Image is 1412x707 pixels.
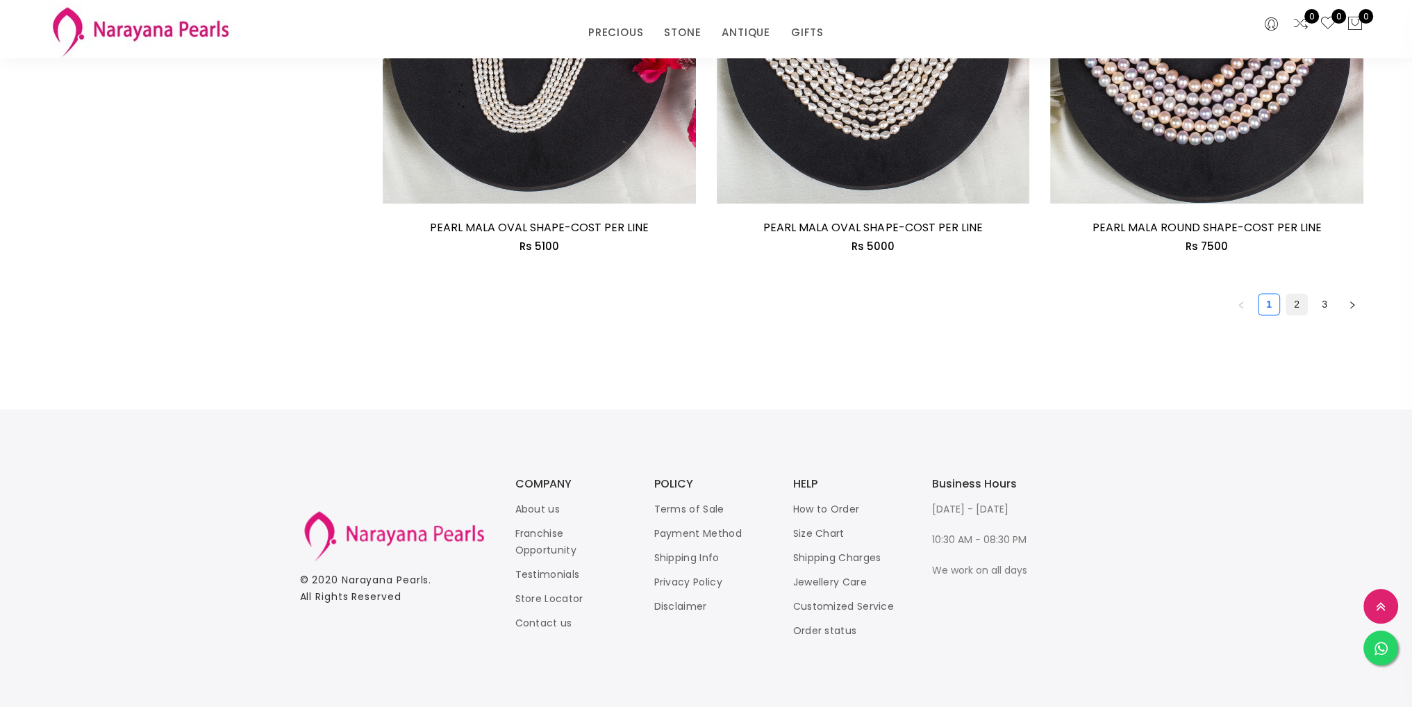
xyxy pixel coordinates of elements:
a: STONE [664,22,701,43]
li: 3 [1313,293,1336,315]
span: 0 [1304,9,1319,24]
li: Previous Page [1230,293,1252,315]
span: Rs 5000 [852,239,895,253]
span: 0 [1331,9,1346,24]
a: Contact us [515,616,572,630]
h3: Business Hours [932,479,1043,490]
li: Next Page [1341,293,1363,315]
h3: POLICY [654,479,765,490]
a: Disclaimer [654,599,707,613]
a: 0 [1293,15,1309,33]
a: Testimonials [515,567,580,581]
a: PEARL MALA OVAL SHAPE-COST PER LINE [763,219,982,235]
a: Terms of Sale [654,502,724,516]
a: Shipping Charges [793,551,881,565]
p: [DATE] - [DATE] [932,501,1043,517]
a: Payment Method [654,526,742,540]
h3: HELP [793,479,904,490]
a: Jewellery Care [793,575,867,589]
a: 2 [1286,294,1307,315]
a: PEARL MALA ROUND SHAPE-COST PER LINE [1093,219,1322,235]
a: ANTIQUE [722,22,770,43]
a: How to Order [793,502,860,516]
a: 1 [1259,294,1279,315]
a: Size Chart [793,526,845,540]
button: right [1341,293,1363,315]
span: 0 [1359,9,1373,24]
button: 0 [1347,15,1363,33]
a: Privacy Policy [654,575,722,589]
a: 3 [1314,294,1335,315]
a: Customized Service [793,599,894,613]
a: Order status [793,624,857,638]
a: 0 [1320,15,1336,33]
a: Store Locator [515,592,583,606]
span: Rs 5100 [520,239,559,253]
a: Narayana Pearls [342,573,429,587]
span: left [1237,301,1245,309]
h3: COMPANY [515,479,626,490]
p: 10:30 AM - 08:30 PM [932,531,1043,548]
a: Franchise Opportunity [515,526,576,557]
a: Shipping Info [654,551,720,565]
li: 1 [1258,293,1280,315]
span: right [1348,301,1356,309]
a: PRECIOUS [588,22,643,43]
li: 2 [1286,293,1308,315]
span: Rs 7500 [1186,239,1228,253]
a: About us [515,502,560,516]
button: left [1230,293,1252,315]
a: PEARL MALA OVAL SHAPE-COST PER LINE [430,219,649,235]
a: GIFTS [791,22,824,43]
p: © 2020 . All Rights Reserved [300,572,488,605]
p: We work on all days [932,562,1043,579]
